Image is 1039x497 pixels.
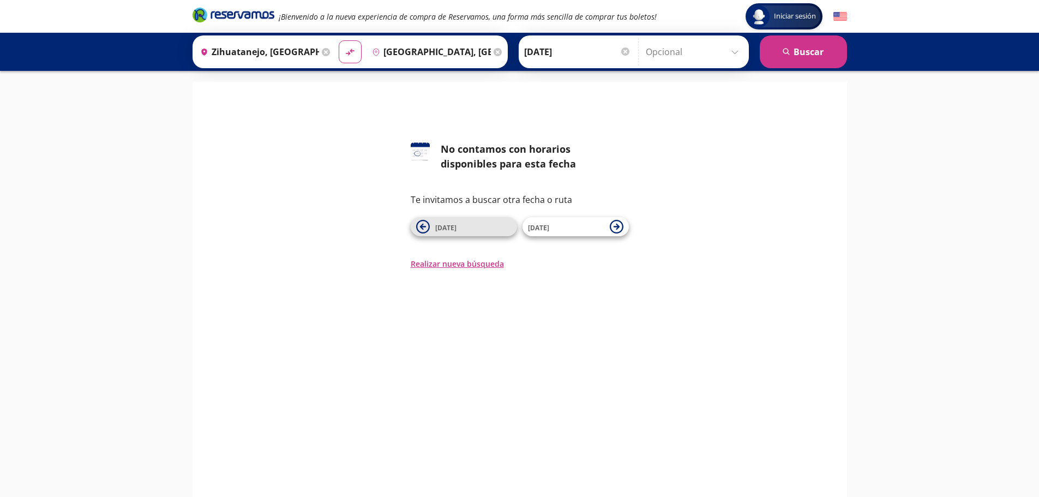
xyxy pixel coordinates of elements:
button: Buscar [760,35,847,68]
a: Brand Logo [193,7,274,26]
button: [DATE] [411,217,517,236]
button: [DATE] [522,217,629,236]
i: Brand Logo [193,7,274,23]
span: Iniciar sesión [770,11,820,22]
input: Buscar Origen [196,38,319,65]
span: [DATE] [435,223,457,232]
input: Elegir Fecha [524,38,631,65]
input: Opcional [646,38,743,65]
div: No contamos con horarios disponibles para esta fecha [441,142,629,171]
em: ¡Bienvenido a la nueva experiencia de compra de Reservamos, una forma más sencilla de comprar tus... [279,11,657,22]
span: [DATE] [528,223,549,232]
p: Te invitamos a buscar otra fecha o ruta [411,193,629,206]
input: Buscar Destino [368,38,491,65]
button: English [833,10,847,23]
button: Realizar nueva búsqueda [411,258,504,270]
